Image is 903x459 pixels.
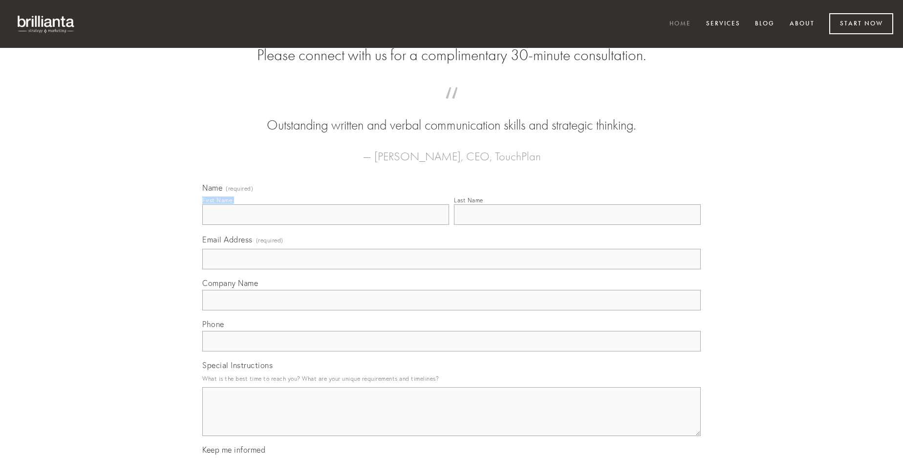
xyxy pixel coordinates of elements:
[783,16,821,32] a: About
[202,372,701,385] p: What is the best time to reach you? What are your unique requirements and timelines?
[202,197,232,204] div: First Name
[202,235,253,244] span: Email Address
[226,186,253,192] span: (required)
[749,16,781,32] a: Blog
[700,16,747,32] a: Services
[256,234,283,247] span: (required)
[202,183,222,193] span: Name
[202,360,273,370] span: Special Instructions
[202,46,701,65] h2: Please connect with us for a complimentary 30-minute consultation.
[829,13,893,34] a: Start Now
[202,319,224,329] span: Phone
[202,445,265,455] span: Keep me informed
[663,16,697,32] a: Home
[10,10,83,38] img: brillianta - research, strategy, marketing
[218,135,685,166] figcaption: — [PERSON_NAME], CEO, TouchPlan
[202,278,258,288] span: Company Name
[454,197,483,204] div: Last Name
[218,97,685,116] span: “
[218,97,685,135] blockquote: Outstanding written and verbal communication skills and strategic thinking.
